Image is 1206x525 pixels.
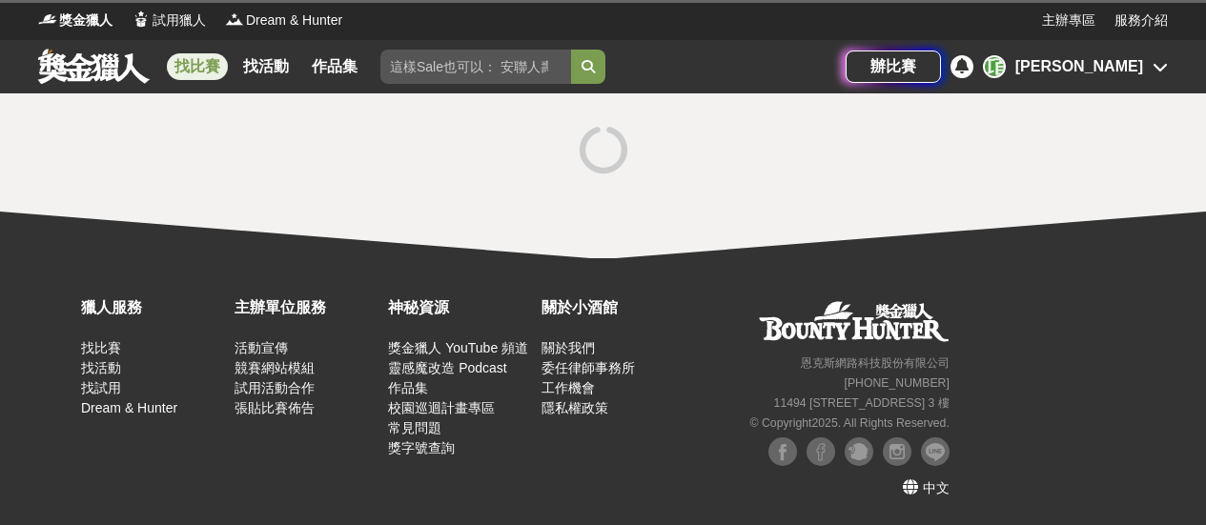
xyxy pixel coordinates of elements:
a: 找比賽 [81,340,121,355]
a: 競賽網站模組 [235,360,315,375]
a: 試用活動合作 [235,380,315,395]
img: Facebook [807,437,835,466]
a: 張貼比賽佈告 [235,400,315,415]
a: 隱私權政策 [542,400,608,415]
a: 找活動 [81,360,121,375]
a: 工作機會 [542,380,595,395]
span: 中文 [923,480,950,495]
img: Logo [225,10,244,29]
img: Logo [38,10,57,29]
a: 活動宣傳 [235,340,288,355]
small: [PHONE_NUMBER] [845,376,950,390]
a: Logo試用獵人 [132,10,206,30]
img: LINE [921,437,950,466]
img: Facebook [768,437,797,466]
a: 獎字號查詢 [388,440,455,455]
span: 獎金獵人 [59,10,112,30]
a: 主辦專區 [1042,10,1095,30]
img: Logo [132,10,151,29]
span: 試用獵人 [153,10,206,30]
div: 關於小酒館 [542,296,685,319]
input: 這樣Sale也可以： 安聯人壽創意銷售法募集 [380,50,571,84]
div: [PERSON_NAME] [1015,55,1143,78]
a: 找試用 [81,380,121,395]
a: LogoDream & Hunter [225,10,342,30]
a: 找比賽 [167,53,228,80]
div: 項 [983,55,1006,78]
span: Dream & Hunter [246,10,342,30]
img: Plurk [845,437,873,466]
a: 委任律師事務所 [542,360,635,375]
img: Instagram [883,437,911,466]
a: 獎金獵人 YouTube 頻道 [388,340,528,355]
a: 作品集 [304,53,365,80]
a: 常見問題 [388,420,441,435]
div: 獵人服務 [81,296,225,319]
a: 靈感魔改造 Podcast [388,360,506,375]
div: 神秘資源 [388,296,532,319]
a: 找活動 [235,53,296,80]
a: Dream & Hunter [81,400,177,415]
a: Logo獎金獵人 [38,10,112,30]
div: 主辦單位服務 [235,296,378,319]
small: © Copyright 2025 . All Rights Reserved. [750,416,950,430]
small: 恩克斯網路科技股份有限公司 [801,356,950,370]
small: 11494 [STREET_ADDRESS] 3 樓 [774,396,950,410]
a: 服務介紹 [1114,10,1168,30]
a: 關於我們 [542,340,595,355]
a: 辦比賽 [846,50,941,83]
a: 校園巡迴計畫專區 [388,400,495,415]
a: 作品集 [388,380,428,395]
